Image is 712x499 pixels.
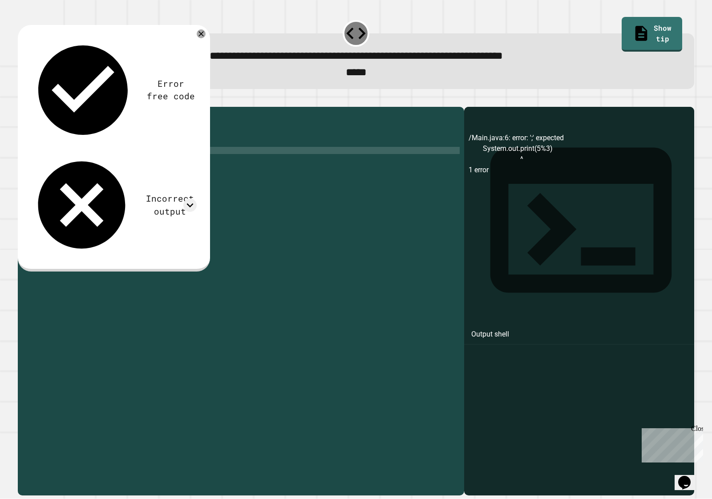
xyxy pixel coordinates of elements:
[638,425,703,462] iframe: chat widget
[4,4,61,57] div: Chat with us now!Close
[675,463,703,490] iframe: chat widget
[469,133,690,495] div: /Main.java:6: error: ';' expected System.out.print(5%3) ^ 1 error
[622,17,682,52] a: Show tip
[146,77,197,103] div: Error free code
[143,192,197,218] div: Incorrect output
